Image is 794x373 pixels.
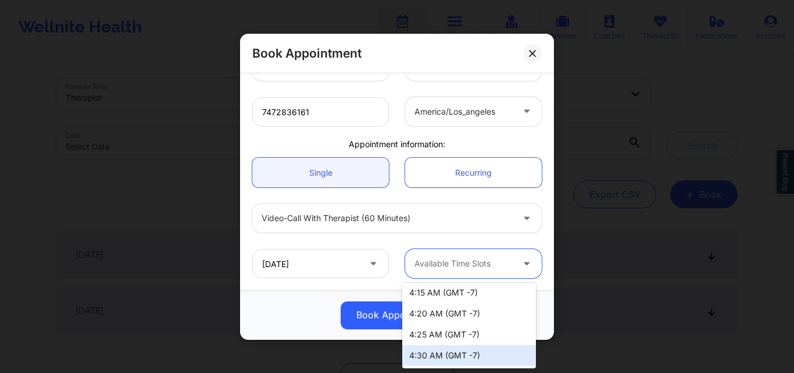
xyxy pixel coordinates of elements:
[252,158,389,187] a: Single
[402,324,536,345] div: 4:25 AM (GMT -7)
[414,97,513,126] div: america/los_angeles
[262,204,513,233] div: Video-Call with Therapist (60 minutes)
[341,301,453,329] button: Book Appointment
[402,345,536,366] div: 4:30 AM (GMT -7)
[252,97,389,126] input: Patient's Phone Number
[405,158,542,187] a: Recurring
[252,45,362,61] h2: Book Appointment
[252,249,389,278] input: MM/DD/YYYY
[244,138,550,150] div: Appointment information:
[262,51,360,80] div: [GEOGRAPHIC_DATA]
[402,303,536,324] div: 4:20 AM (GMT -7)
[414,51,513,80] div: [US_STATE]
[402,282,536,303] div: 4:15 AM (GMT -7)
